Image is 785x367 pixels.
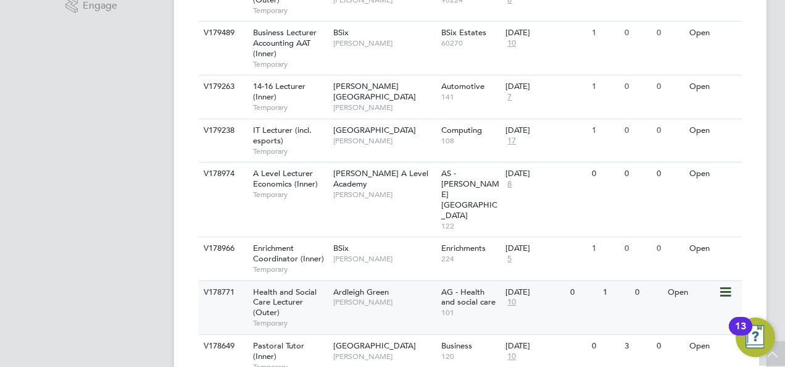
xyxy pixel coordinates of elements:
[441,92,500,102] span: 141
[505,254,513,264] span: 5
[505,125,586,136] div: [DATE]
[505,28,586,38] div: [DATE]
[654,335,686,358] div: 0
[589,237,621,260] div: 1
[441,221,500,231] span: 122
[505,179,513,190] span: 8
[253,168,318,189] span: A Level Lecturer Economics (Inner)
[686,75,740,98] div: Open
[253,81,305,102] span: 14-16 Lecturer (Inner)
[253,340,304,361] span: Pastoral Tutor (Inner)
[253,125,312,146] span: IT Lecturer (incl. esports)
[589,22,621,44] div: 1
[505,38,518,49] span: 10
[654,22,686,44] div: 0
[83,1,117,11] span: Engage
[333,103,435,112] span: [PERSON_NAME]
[589,335,621,358] div: 0
[505,136,518,146] span: 17
[201,119,244,142] div: V179238
[333,340,416,351] span: [GEOGRAPHIC_DATA]
[441,243,486,253] span: Enrichments
[589,119,621,142] div: 1
[621,22,654,44] div: 0
[686,119,740,142] div: Open
[735,326,746,342] div: 13
[654,119,686,142] div: 0
[621,335,654,358] div: 3
[686,162,740,185] div: Open
[505,169,586,179] div: [DATE]
[686,237,740,260] div: Open
[441,168,499,221] span: AS - [PERSON_NAME][GEOGRAPHIC_DATA]
[441,287,496,308] span: AG - Health and social care
[253,6,327,15] span: Temporary
[621,162,654,185] div: 0
[333,254,435,264] span: [PERSON_NAME]
[441,254,500,264] span: 224
[686,335,740,358] div: Open
[686,22,740,44] div: Open
[201,281,244,304] div: V178771
[621,237,654,260] div: 0
[567,281,599,304] div: 0
[333,297,435,307] span: [PERSON_NAME]
[505,92,513,103] span: 7
[654,162,686,185] div: 0
[253,103,327,112] span: Temporary
[253,264,327,274] span: Temporary
[253,287,317,318] span: Health and Social Care Lecturer (Outer)
[654,237,686,260] div: 0
[441,38,500,48] span: 60270
[253,59,327,69] span: Temporary
[589,162,621,185] div: 0
[333,243,349,253] span: BSix
[253,243,324,264] span: Enrichment Coordinator (Inner)
[201,335,244,358] div: V178649
[333,287,389,297] span: Ardleigh Green
[333,81,416,102] span: [PERSON_NAME][GEOGRAPHIC_DATA]
[665,281,718,304] div: Open
[505,287,564,298] div: [DATE]
[621,75,654,98] div: 0
[441,27,486,38] span: BSix Estates
[505,297,518,308] span: 10
[736,318,775,357] button: Open Resource Center, 13 new notifications
[505,243,586,254] div: [DATE]
[253,190,327,200] span: Temporary
[333,352,435,361] span: [PERSON_NAME]
[441,352,500,361] span: 120
[253,146,327,156] span: Temporary
[333,136,435,146] span: [PERSON_NAME]
[201,162,244,185] div: V178974
[600,281,632,304] div: 1
[333,38,435,48] span: [PERSON_NAME]
[333,168,428,189] span: [PERSON_NAME] A Level Academy
[632,281,664,304] div: 0
[441,136,500,146] span: 108
[441,340,472,351] span: Business
[589,75,621,98] div: 1
[201,75,244,98] div: V179263
[253,27,317,59] span: Business Lecturer Accounting AAT (Inner)
[333,27,349,38] span: BSix
[441,308,500,318] span: 101
[333,190,435,200] span: [PERSON_NAME]
[505,352,518,362] span: 10
[333,125,416,135] span: [GEOGRAPHIC_DATA]
[441,81,484,91] span: Automotive
[621,119,654,142] div: 0
[505,341,586,352] div: [DATE]
[441,125,482,135] span: Computing
[201,22,244,44] div: V179489
[253,318,327,328] span: Temporary
[201,237,244,260] div: V178966
[654,75,686,98] div: 0
[505,82,586,92] div: [DATE]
